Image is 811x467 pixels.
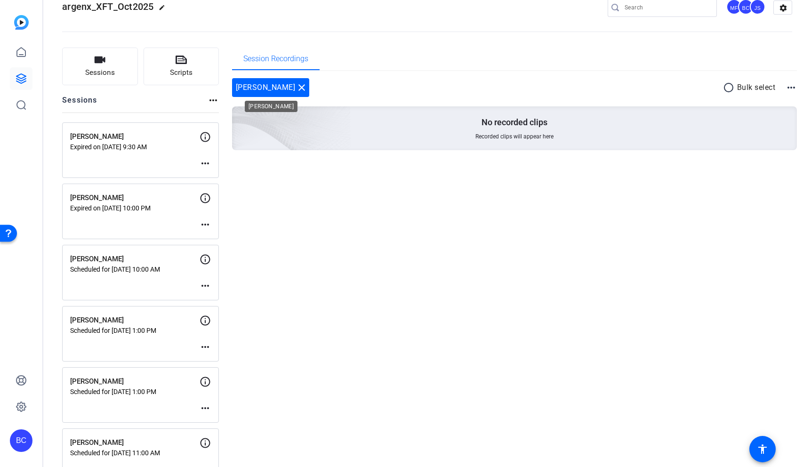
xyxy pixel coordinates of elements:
[70,254,200,265] p: [PERSON_NAME]
[200,280,211,291] mat-icon: more_horiz
[70,449,200,457] p: Scheduled for [DATE] 11:00 AM
[127,13,351,217] img: embarkstudio-empty-session.png
[737,82,776,93] p: Bulk select
[774,1,793,15] mat-icon: settings
[14,15,29,30] img: blue-gradient.svg
[296,82,307,93] mat-icon: close
[200,341,211,353] mat-icon: more_horiz
[482,117,547,128] p: No recorded clips
[70,315,200,326] p: [PERSON_NAME]
[10,429,32,452] div: BC
[625,2,709,13] input: Search
[208,95,219,106] mat-icon: more_horiz
[200,403,211,414] mat-icon: more_horiz
[757,443,768,455] mat-icon: accessibility
[85,67,115,78] span: Sessions
[200,158,211,169] mat-icon: more_horiz
[70,388,200,395] p: Scheduled for [DATE] 1:00 PM
[62,1,154,12] span: argenx_XFT_Oct2025
[70,143,200,151] p: Expired on [DATE] 9:30 AM
[70,266,200,273] p: Scheduled for [DATE] 10:00 AM
[159,4,170,16] mat-icon: edit
[62,48,138,85] button: Sessions
[170,67,193,78] span: Scripts
[723,82,737,93] mat-icon: radio_button_unchecked
[475,133,554,140] span: Recorded clips will appear here
[70,193,200,203] p: [PERSON_NAME]
[243,55,308,63] span: Session Recordings
[786,82,797,93] mat-icon: more_horiz
[70,131,200,142] p: [PERSON_NAME]
[232,78,310,97] div: [PERSON_NAME]
[200,219,211,230] mat-icon: more_horiz
[70,204,200,212] p: Expired on [DATE] 10:00 PM
[144,48,219,85] button: Scripts
[62,95,97,113] h2: Sessions
[70,376,200,387] p: [PERSON_NAME]
[70,327,200,334] p: Scheduled for [DATE] 1:00 PM
[70,437,200,448] p: [PERSON_NAME]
